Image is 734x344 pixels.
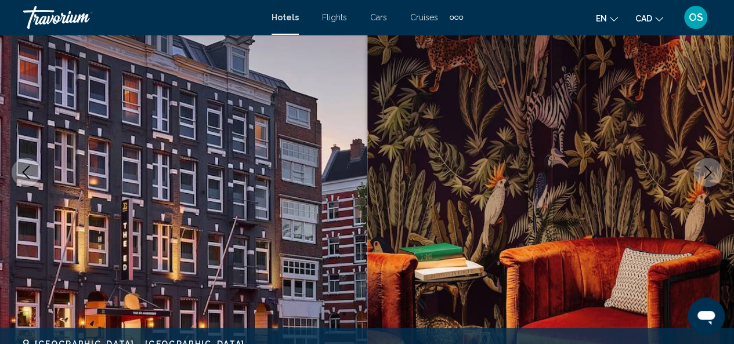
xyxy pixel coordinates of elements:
button: Previous image [12,158,41,187]
button: Extra navigation items [450,8,463,27]
span: OS [689,12,703,23]
a: Flights [322,13,347,22]
a: Travorium [23,6,260,29]
button: Change currency [635,10,663,27]
span: CAD [635,14,652,23]
button: User Menu [681,5,711,30]
a: Cars [370,13,387,22]
button: Next image [693,158,722,187]
a: Cruises [410,13,438,22]
iframe: Button to launch messaging window [688,298,725,335]
a: Hotels [272,13,299,22]
span: en [596,14,607,23]
button: Change language [596,10,618,27]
